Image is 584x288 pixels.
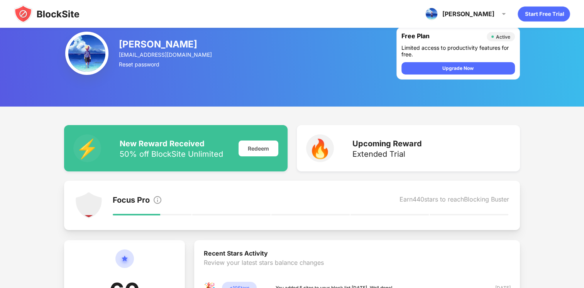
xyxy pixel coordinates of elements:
[401,32,483,41] div: Free Plan
[401,44,515,58] div: Limited access to productivity features for free.
[119,61,213,68] div: Reset password
[442,64,474,72] div: Upgrade Now
[203,249,510,259] div: Recent Stars Activity
[306,134,334,162] div: 🔥
[425,8,438,20] img: ACg8ocIL2UCo3808Fv0bFm4HqyD1KazoA9wDc3-7OdCX28M0ds3F9YQY=s96-c
[73,134,101,162] div: ⚡️
[65,32,108,75] img: ACg8ocIL2UCo3808Fv0bFm4HqyD1KazoA9wDc3-7OdCX28M0ds3F9YQY=s96-c
[113,195,150,206] div: Focus Pro
[153,195,162,205] img: info.svg
[399,195,509,206] div: Earn 440 stars to reach Blocking Buster
[518,6,570,22] div: animation
[115,249,134,277] img: circle-star.svg
[352,150,422,158] div: Extended Trial
[352,139,422,148] div: Upcoming Reward
[496,34,510,40] div: Active
[203,259,510,282] div: Review your latest stars balance changes
[239,141,278,156] div: Redeem
[120,150,223,158] div: 50% off BlockSite Unlimited
[75,191,103,219] img: points-level-1.svg
[457,145,501,151] div: Browse Rewards
[14,5,80,23] img: blocksite-icon-black.svg
[442,10,494,18] div: [PERSON_NAME]
[119,39,213,50] div: [PERSON_NAME]
[119,51,213,58] div: [EMAIL_ADDRESS][DOMAIN_NAME]
[120,139,223,148] div: New Reward Received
